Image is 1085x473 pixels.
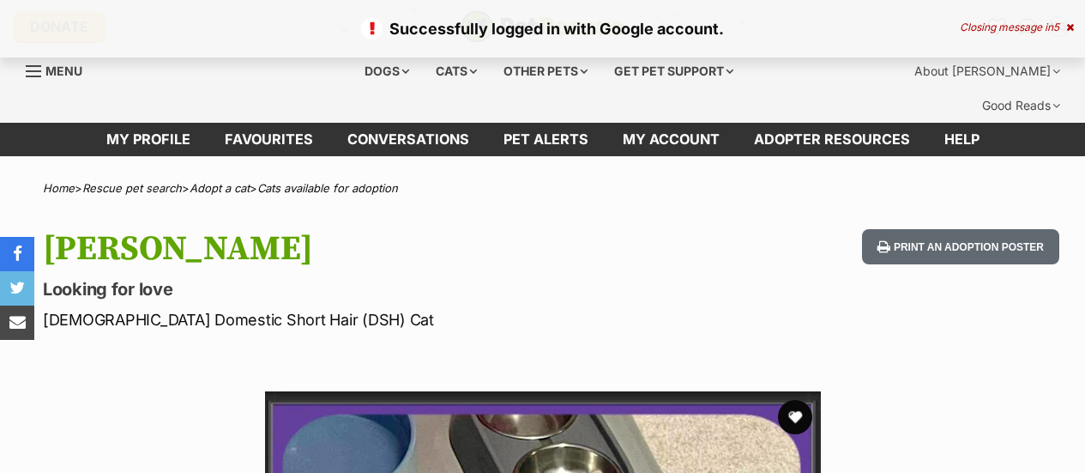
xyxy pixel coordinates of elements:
[208,123,330,156] a: Favourites
[862,229,1059,264] button: Print an adoption poster
[353,54,421,88] div: Dogs
[424,54,489,88] div: Cats
[602,54,745,88] div: Get pet support
[486,123,606,156] a: Pet alerts
[26,54,94,85] a: Menu
[43,308,663,331] p: [DEMOGRAPHIC_DATA] Domestic Short Hair (DSH) Cat
[43,229,663,269] h1: [PERSON_NAME]
[17,17,1068,40] p: Successfully logged in with Google account.
[45,64,82,78] span: Menu
[927,123,997,156] a: Help
[960,21,1074,33] div: Closing message in
[970,88,1072,123] div: Good Reads
[43,277,663,301] p: Looking for love
[491,54,600,88] div: Other pets
[82,181,182,195] a: Rescue pet search
[606,123,737,156] a: My account
[737,123,927,156] a: Adopter resources
[190,181,250,195] a: Adopt a cat
[902,54,1072,88] div: About [PERSON_NAME]
[778,400,812,434] button: favourite
[1053,21,1059,33] span: 5
[330,123,486,156] a: conversations
[257,181,398,195] a: Cats available for adoption
[89,123,208,156] a: My profile
[43,181,75,195] a: Home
